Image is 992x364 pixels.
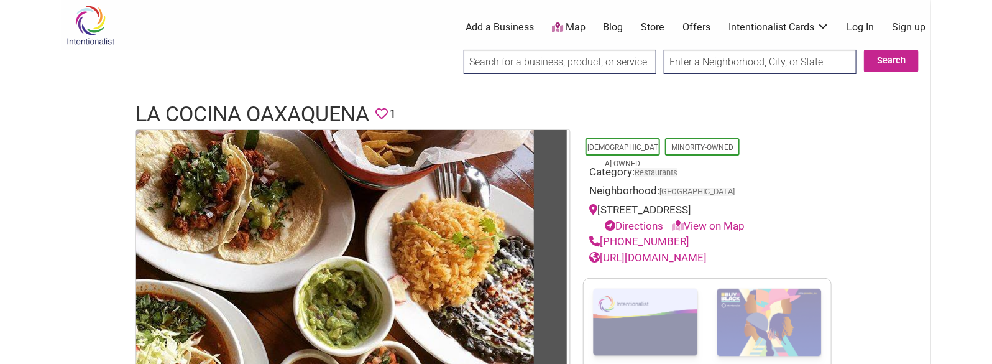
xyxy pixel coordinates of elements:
input: Search for a business, product, or service [464,50,656,74]
a: Minority-Owned [671,143,733,152]
h1: La Cocina Oaxaquena [135,100,369,129]
a: Intentionalist Cards [728,21,829,34]
input: Enter a Neighborhood, City, or State [664,50,857,74]
div: Category: [589,164,825,184]
a: Blog [604,21,623,34]
a: [PHONE_NUMBER] [589,235,689,248]
a: [URL][DOMAIN_NAME] [589,251,707,264]
a: Sign up [893,21,926,34]
a: View on Map [672,220,745,232]
a: Log In [847,21,875,34]
span: 1 [389,105,396,124]
a: Add a Business [466,21,534,34]
span: [GEOGRAPHIC_DATA] [659,188,735,196]
a: Directions [605,220,663,232]
button: Search [864,50,919,72]
a: Restaurants [635,168,677,177]
a: Map [552,21,586,35]
div: Neighborhood: [589,183,825,202]
div: [STREET_ADDRESS] [589,202,825,234]
a: Offers [682,21,710,34]
img: Intentionalist [61,5,120,45]
a: Store [641,21,664,34]
a: [DEMOGRAPHIC_DATA]-Owned [587,143,658,168]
